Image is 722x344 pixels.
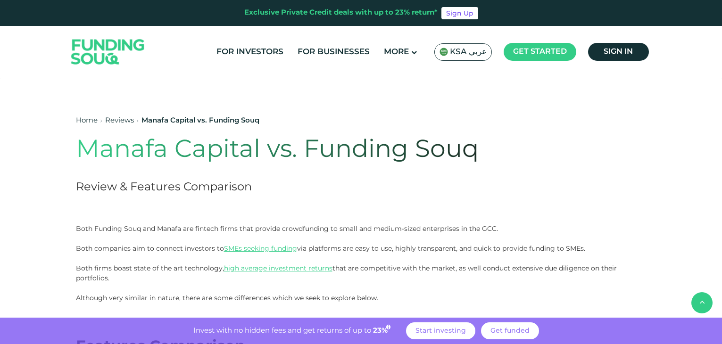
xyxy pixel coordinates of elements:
[386,325,390,330] i: 23% IRR (expected) ~ 15% Net yield (expected)
[406,322,475,339] a: Start investing
[384,48,409,56] span: More
[373,328,392,334] span: 23%
[76,136,532,165] h1: Manafa Capital vs. Funding Souq
[62,28,154,76] img: Logo
[691,292,713,313] button: back
[604,48,633,55] span: Sign in
[244,8,438,18] div: Exclusive Private Credit deals with up to 23% return*
[415,328,466,334] span: Start investing
[76,244,585,253] span: Both companies aim to connect investors to via platforms are easy to use, highly transparent, and...
[76,117,98,124] a: Home
[513,48,567,55] span: Get started
[490,328,530,334] span: Get funded
[214,44,286,60] a: For Investors
[588,43,649,61] a: Sign in
[76,294,378,302] span: Although very similar in nature, there are some differences which we seek to explore below.
[224,264,332,272] a: high average investment returns
[76,179,532,196] h2: Review & Features Comparison
[76,224,498,233] span: Both Funding Souq and Manafa are fintech firms that provide crowdfunding to small and medium-size...
[141,115,259,126] div: Manafa Capital vs. Funding Souq
[450,47,487,57] span: KSA عربي
[105,117,134,124] a: Reviews
[295,44,372,60] a: For Businesses
[441,7,478,19] a: Sign Up
[193,328,371,334] span: Invest with no hidden fees and get returns of up to
[76,264,617,282] span: Both firms boast state of the art technology, that are competitive with the market, as well condu...
[440,48,448,56] img: SA Flag
[481,322,539,339] a: Get funded
[224,244,297,253] a: SMEs seeking funding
